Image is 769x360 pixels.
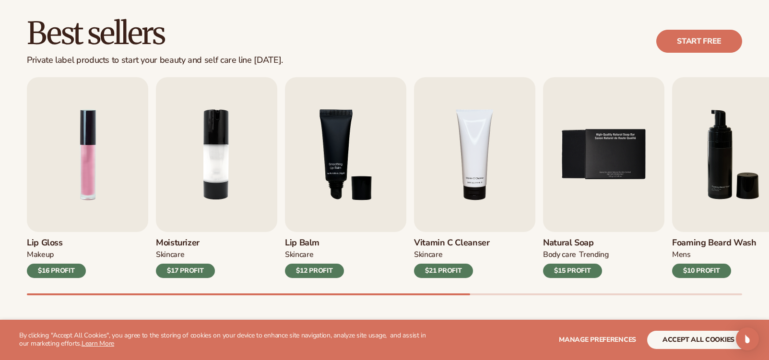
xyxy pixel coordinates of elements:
div: Private label products to start your beauty and self care line [DATE]. [27,55,283,66]
a: 3 / 9 [285,77,406,278]
a: Learn More [82,339,114,348]
div: $21 PROFIT [414,264,473,278]
div: $15 PROFIT [543,264,602,278]
h3: Lip Gloss [27,238,86,248]
div: $12 PROFIT [285,264,344,278]
div: Open Intercom Messenger [736,327,759,350]
a: Start free [656,30,742,53]
h3: Moisturizer [156,238,215,248]
button: accept all cookies [647,331,750,349]
div: $10 PROFIT [672,264,731,278]
div: TRENDING [579,250,608,260]
h3: Lip Balm [285,238,344,248]
button: Manage preferences [559,331,636,349]
div: MAKEUP [27,250,54,260]
a: 2 / 9 [156,77,277,278]
h3: Natural Soap [543,238,609,248]
div: SKINCARE [156,250,184,260]
div: $16 PROFIT [27,264,86,278]
div: BODY Care [543,250,576,260]
div: $17 PROFIT [156,264,215,278]
div: mens [672,250,691,260]
h2: Best sellers [27,17,283,49]
h3: Foaming beard wash [672,238,757,248]
div: Skincare [414,250,442,260]
a: 1 / 9 [27,77,148,278]
div: SKINCARE [285,250,313,260]
p: By clicking "Accept All Cookies", you agree to the storing of cookies on your device to enhance s... [19,332,435,348]
h3: Vitamin C Cleanser [414,238,490,248]
a: 4 / 9 [414,77,535,278]
span: Manage preferences [559,335,636,344]
a: 5 / 9 [543,77,664,278]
